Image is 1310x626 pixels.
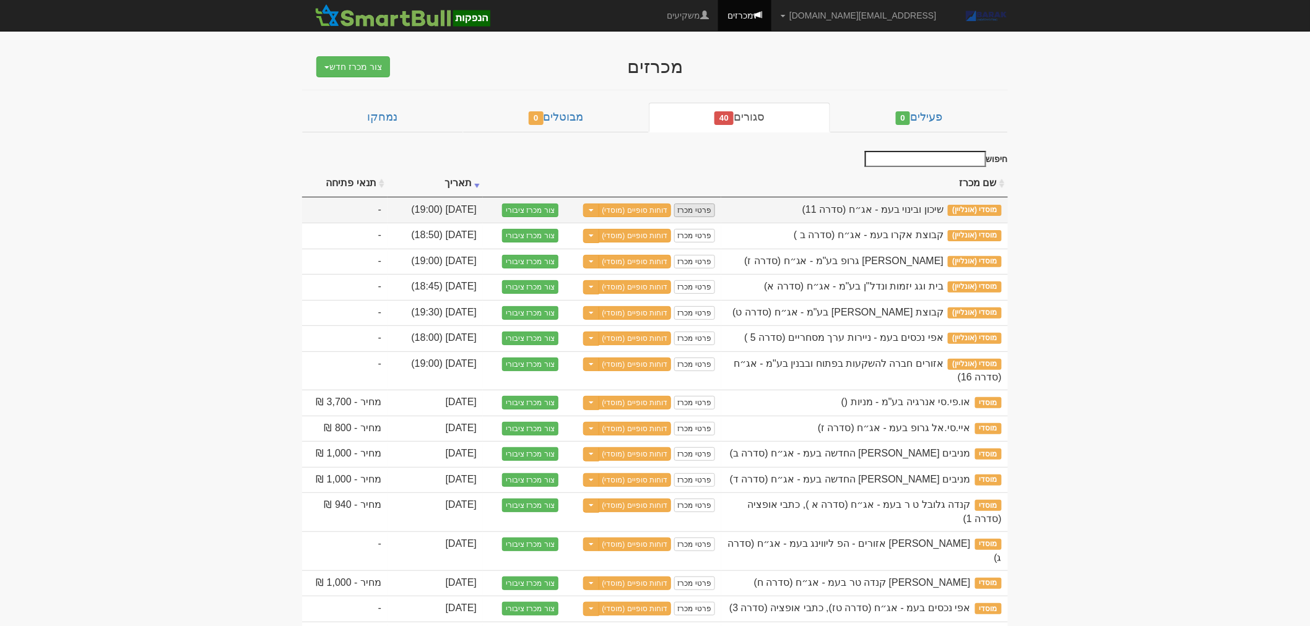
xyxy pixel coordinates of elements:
span: ישראל קנדה טר בעמ - אג״ח (סדרה ח) [754,577,971,588]
td: מחיר - 800 ₪ [302,416,388,442]
a: דוחות סופיים (מוסדי) [599,255,672,268]
span: 40 [714,111,734,125]
th: תאריך : activate to sort column ascending [388,170,483,197]
a: פרטי מכרז [674,229,715,242]
a: נמחקו [302,103,463,132]
span: קבוצת עזריאלי בע"מ - אג״ח (סדרה ט) [732,307,943,317]
span: מוסדי (אונליין) [948,256,1002,267]
td: מחיר - 1,000 ₪ [302,441,388,467]
label: חיפוש [861,151,1008,167]
a: פרטי מכרז [674,396,715,409]
button: צור מכרז ציבורי [502,255,558,268]
td: [DATE] [388,441,483,467]
a: דוחות סופיים (מוסדי) [599,280,672,294]
td: - [302,274,388,300]
a: פרטי מכרז [674,306,715,320]
button: צור מכרז ציבורי [502,499,558,512]
a: דוחות סופיים (מוסדי) [599,332,672,345]
span: מוסדי (אונליין) [948,281,1002,293]
span: קנדה גלובל ט ר בעמ - אג״ח (סדרה א ), כתבי אופציה (סדרה 1) [747,499,1002,524]
a: פרטי מכרז [674,358,715,371]
a: מבוטלים [463,103,649,132]
span: מוסדי [975,423,1002,434]
a: דוחות סופיים (מוסדי) [599,447,672,461]
a: פרטי מכרז [674,499,715,512]
span: או.פי.סי אנרגיה בע"מ - מניות () [841,397,971,407]
a: פרטי מכרז [674,204,715,217]
a: דוחות סופיים (מוסדי) [599,229,672,242]
td: מחיר - 1,000 ₪ [302,467,388,493]
a: דוחות סופיים (מוסדי) [599,306,672,320]
td: [DATE] [388,492,483,531]
span: ריט אזורים - הפ ליווינג בעמ - אג״ח (סדרה ג) [727,538,1002,563]
a: דוחות סופיים (מוסדי) [599,396,672,409]
img: SmartBull Logo [311,3,493,28]
span: מניבים קרן הריט החדשה בעמ - אג״ח (סדרה ד) [730,474,971,484]
input: חיפוש [865,151,986,167]
a: פרטי מכרז [674,473,715,487]
div: מכרזים [414,56,896,77]
button: צור מכרז ציבורי [502,229,558,242]
td: [DATE] [388,570,483,596]
a: פרטי מכרז [674,280,715,294]
span: קבוצת אקרו בעמ - אג״ח (סדרה ב ) [794,229,943,240]
td: - [302,596,388,622]
span: מוסדי [975,500,1002,511]
button: צור מכרז ציבורי [502,447,558,461]
span: אפי נכסים בעמ - ניירות ערך מסחריים (סדרה 5 ) [744,332,943,343]
a: פרטי מכרז [674,577,715,590]
td: [DATE] (19:00) [388,197,483,223]
td: [DATE] (19:30) [388,300,483,326]
a: דוחות סופיים (מוסדי) [599,538,672,551]
a: דוחות סופיים (מוסדי) [599,499,672,512]
a: דוחות סופיים (מוסדי) [599,577,672,590]
a: פרטי מכרז [674,447,715,461]
button: צור מכרז ציבורי [502,396,558,409]
button: צור מכרז ציבורי [502,602,558,615]
td: [DATE] (18:50) [388,223,483,249]
span: אפי נכסים בעמ - אג״ח (סדרה טז), כתבי אופציה (סדרה 3) [729,602,970,613]
a: פעילים [830,103,1008,132]
button: צור מכרז ציבורי [502,306,558,320]
td: [DATE] (18:00) [388,325,483,351]
button: צור מכרז ציבורי [502,358,558,371]
span: 0 [529,111,544,125]
button: צור מכרז חדש [316,56,390,77]
span: מוסדי (אונליין) [948,307,1002,319]
span: נאוי גרופ בע"מ - אג״ח (סדרה ז) [744,255,943,266]
td: מחיר - 3,700 ₪ [302,390,388,416]
button: צור מכרז ציבורי [502,332,558,345]
button: צור מכרז ציבורי [502,577,558,590]
span: 0 [896,111,911,125]
a: פרטי מכרז [674,332,715,345]
span: מוסדי [975,603,1002,614]
span: מוסדי [975,539,1002,550]
td: [DATE] [388,531,483,570]
span: שיכון ובינוי בעמ - אג״ח (סדרה 11) [802,204,943,215]
span: מוסדי (אונליין) [948,205,1002,216]
td: - [302,325,388,351]
td: מחיר - 1,000 ₪ [302,570,388,596]
a: דוחות סופיים (מוסדי) [599,204,672,217]
button: צור מכרז ציבורי [502,422,558,435]
td: - [302,531,388,570]
span: אזורים חברה להשקעות בפתוח ובבנין בע"מ - אג״ח (סדרה 16) [734,358,1002,383]
span: מניבים קרן הריט החדשה בעמ - אג״ח (סדרה ב) [730,448,971,458]
td: - [302,351,388,390]
span: איי.סי.אל גרופ בעמ - אג״ח (סדרה ז) [818,422,971,433]
span: מוסדי [975,448,1002,460]
td: [DATE] (18:45) [388,274,483,300]
td: - [302,197,388,223]
span: בית וגג יזמות ונדל"ן בע"מ - אג״ח (סדרה א) [764,281,943,291]
button: צור מכרז ציבורי [502,204,558,217]
span: מוסדי [975,397,1002,408]
th: שם מכרז : activate to sort column ascending [721,170,1008,197]
span: מוסדי (אונליין) [948,333,1002,344]
span: מוסדי (אונליין) [948,359,1002,370]
a: דוחות סופיים (מוסדי) [599,358,672,371]
td: [DATE] [388,416,483,442]
span: מוסדי [975,578,1002,589]
button: צור מכרז ציבורי [502,280,558,294]
td: - [302,223,388,249]
td: - [302,300,388,326]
